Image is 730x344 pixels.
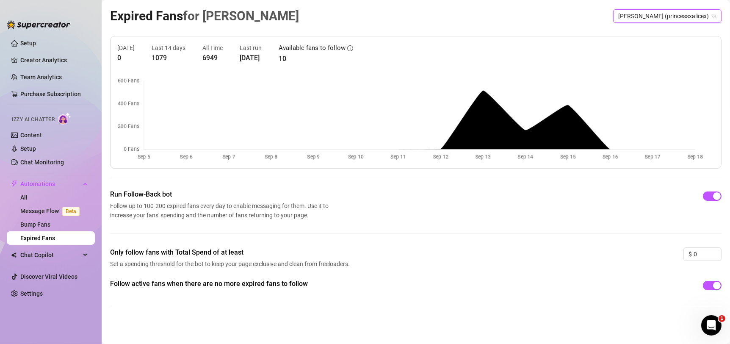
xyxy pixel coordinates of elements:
iframe: Intercom live chat [701,315,722,336]
article: 10 [279,53,353,64]
a: Setup [20,145,36,152]
a: Bump Fans [20,221,50,228]
img: logo-BBDzfeDw.svg [7,20,70,29]
a: Message FlowBeta [20,208,83,214]
article: All Time [202,43,223,53]
span: Beta [62,207,80,216]
span: Set a spending threshold for the bot to keep your page exclusive and clean from freeloaders. [110,259,352,269]
article: [DATE] [240,53,262,63]
a: Creator Analytics [20,53,88,67]
article: 1079 [152,53,185,63]
span: Follow up to 100-200 expired fans every day to enable messaging for them. Use it to increase your... [110,201,332,220]
a: Chat Monitoring [20,159,64,166]
span: thunderbolt [11,180,18,187]
article: 6949 [202,53,223,63]
img: Chat Copilot [11,252,17,258]
span: for [PERSON_NAME] [183,8,299,23]
a: All [20,194,28,201]
input: 0.00 [694,248,721,261]
a: Expired Fans [20,235,55,241]
article: Last 14 days [152,43,185,53]
article: Last run [240,43,262,53]
a: Team Analytics [20,74,62,80]
span: team [712,14,717,19]
span: Chat Copilot [20,248,80,262]
span: Only follow fans with Total Spend of at least [110,247,352,258]
span: 1 [719,315,725,322]
article: Available fans to follow [279,43,346,53]
article: [DATE] [117,43,135,53]
a: Discover Viral Videos [20,273,77,280]
span: Run Follow-Back bot [110,189,332,200]
a: Content [20,132,42,139]
span: Izzy AI Chatter [12,116,55,124]
span: Automations [20,177,80,191]
span: info-circle [347,45,353,51]
article: 0 [117,53,135,63]
article: Expired Fans [110,6,299,26]
span: Follow active fans when there are no more expired fans to follow [110,279,352,289]
img: AI Chatter [58,112,71,125]
a: Purchase Subscription [20,87,88,101]
span: 𝘼𝙇𝙄𝘾𝙀 (princessxalicex) [618,10,716,22]
a: Settings [20,290,43,297]
a: Setup [20,40,36,47]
